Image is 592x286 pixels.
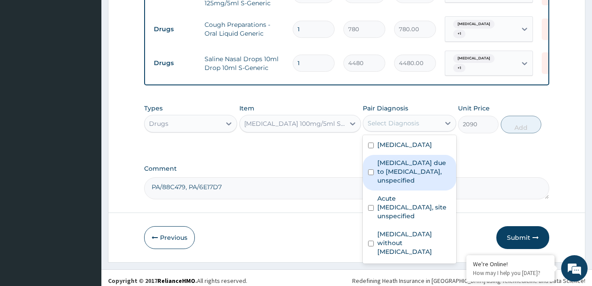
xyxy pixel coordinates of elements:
[453,64,465,73] span: + 1
[377,158,451,185] label: [MEDICAL_DATA] due to [MEDICAL_DATA], unspecified
[352,276,585,285] div: Redefining Heath Insurance in [GEOGRAPHIC_DATA] using Telemedicine and Data Science!
[144,105,163,112] label: Types
[16,44,36,66] img: d_794563401_company_1708531726252_794563401
[368,119,419,128] div: Select Diagnosis
[149,119,168,128] div: Drugs
[458,104,490,113] label: Unit Price
[244,119,346,128] div: [MEDICAL_DATA] 100mg/5ml Syrup 100mg/5ml Branded
[363,104,408,113] label: Pair Diagnosis
[453,20,495,29] span: [MEDICAL_DATA]
[200,50,288,77] td: Saline Nasal Drops 10ml Drop 10ml S-Generic
[149,21,200,37] td: Drugs
[145,4,166,26] div: Minimize live chat window
[473,269,548,277] p: How may I help you today?
[108,277,197,285] strong: Copyright © 2017 .
[200,16,288,42] td: Cough Preparations - Oral Liquid Generic
[157,277,195,285] a: RelianceHMO
[4,192,168,223] textarea: Type your message and hit 'Enter'
[51,87,122,176] span: We're online!
[46,49,148,61] div: Chat with us now
[377,194,451,220] label: Acute [MEDICAL_DATA], site unspecified
[239,104,254,113] label: Item
[496,226,549,249] button: Submit
[453,54,495,63] span: [MEDICAL_DATA]
[144,226,195,249] button: Previous
[501,116,541,133] button: Add
[149,55,200,71] td: Drugs
[453,29,465,38] span: + 1
[473,260,548,268] div: We're Online!
[144,165,549,172] label: Comment
[377,230,451,256] label: [MEDICAL_DATA] without [MEDICAL_DATA]
[377,140,432,149] label: [MEDICAL_DATA]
